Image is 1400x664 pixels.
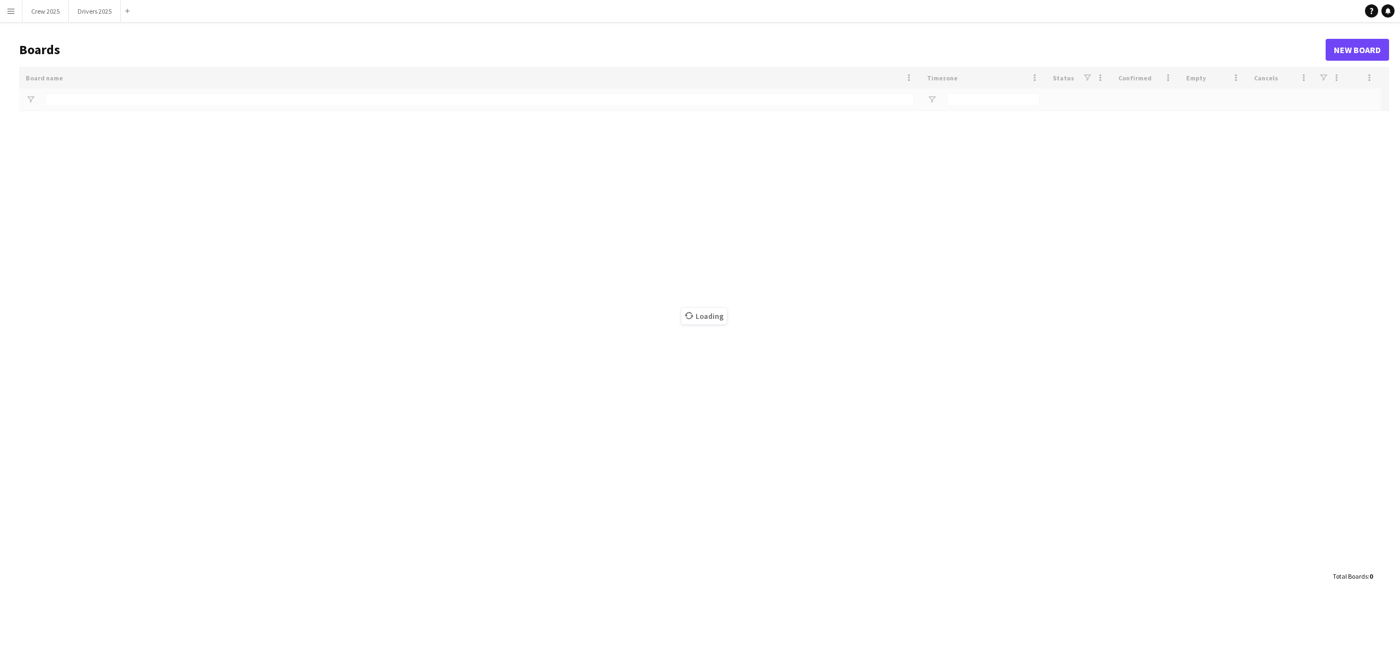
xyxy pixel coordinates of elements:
[1326,39,1389,61] a: New Board
[1333,566,1373,587] div: :
[69,1,121,22] button: Drivers 2025
[19,42,1326,58] h1: Boards
[1333,572,1368,580] span: Total Boards
[22,1,69,22] button: Crew 2025
[1369,572,1373,580] span: 0
[681,308,727,324] span: Loading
